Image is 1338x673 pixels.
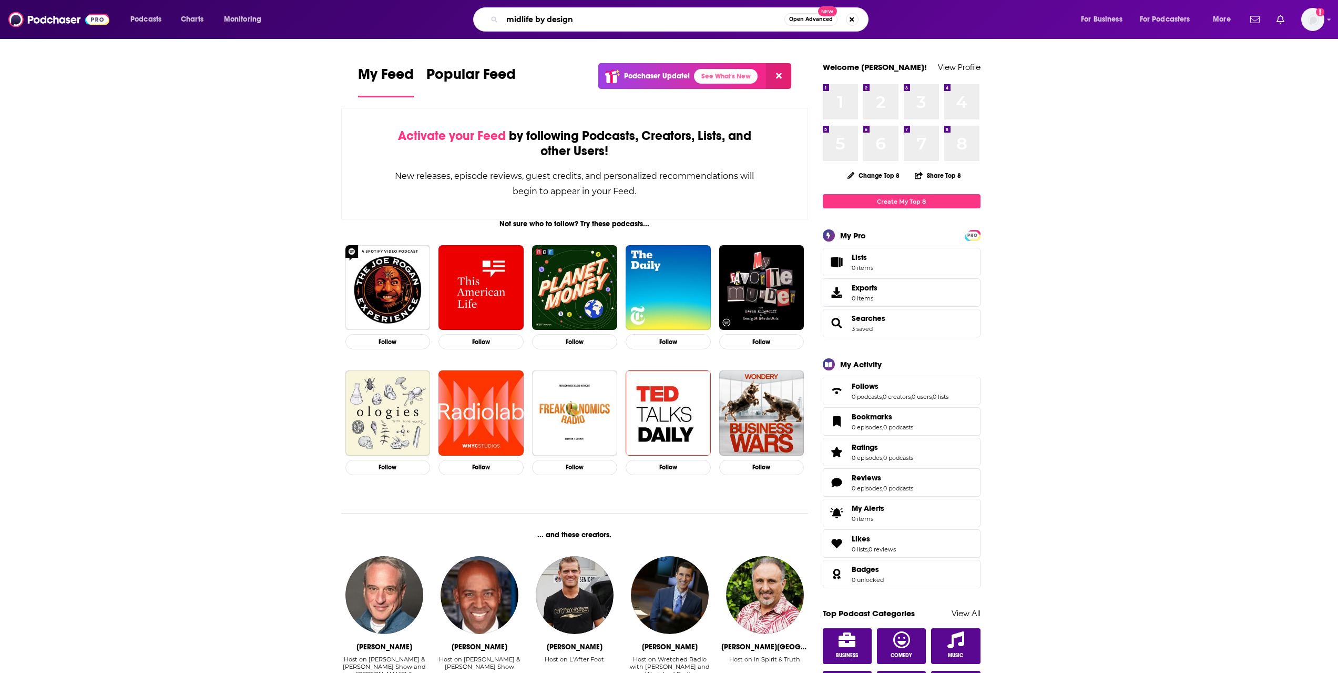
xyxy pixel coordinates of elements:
img: Planet Money [532,245,617,330]
span: , [882,424,883,431]
a: Reviews [852,473,913,483]
span: My Feed [358,65,414,89]
span: Lists [852,253,867,262]
a: Business [823,628,872,664]
img: Business Wars [719,370,804,456]
a: Bookmarks [852,412,913,421]
span: PRO [966,232,979,239]
span: Ratings [823,438,980,466]
a: 0 unlocked [852,576,884,584]
a: 0 lists [852,546,867,553]
button: open menu [1133,11,1206,28]
div: J.D. Farag [721,642,808,651]
a: 0 podcasts [883,424,913,431]
img: Marshall Harris [441,556,518,634]
div: My Activity [840,359,882,369]
span: My Alerts [826,506,847,520]
span: , [932,393,933,400]
span: Badges [823,560,980,588]
span: Searches [823,309,980,337]
div: Host on L'After Foot [545,656,604,663]
img: Todd Friel [631,556,709,634]
span: Comedy [891,652,912,659]
a: My Feed [358,65,414,97]
span: Lists [826,255,847,269]
span: Badges [852,565,879,574]
button: Follow [719,460,804,475]
button: Open AdvancedNew [784,13,837,26]
img: The Daily [626,245,711,330]
button: open menu [217,11,275,28]
span: Exports [826,285,847,300]
a: 0 episodes [852,454,882,461]
button: Follow [719,334,804,349]
a: 0 episodes [852,424,882,431]
img: Dan Bernstein [345,556,423,634]
span: Monitoring [224,12,261,27]
a: 0 podcasts [883,454,913,461]
a: Show notifications dropdown [1246,11,1264,28]
span: , [882,454,883,461]
a: Charts [174,11,210,28]
button: open menu [123,11,175,28]
span: Exports [852,283,877,293]
input: Search podcasts, credits, & more... [502,11,784,28]
img: My Favorite Murder with Karen Kilgariff and Georgia Hardstark [719,245,804,330]
span: Reviews [823,468,980,497]
span: My Alerts [852,504,884,513]
div: by following Podcasts, Creators, Lists, and other Users! [394,128,755,159]
a: Reviews [826,475,847,490]
span: , [882,485,883,492]
button: Follow [345,334,431,349]
a: J.D. Farag [726,556,804,634]
a: My Alerts [823,499,980,527]
img: Ologies with Alie Ward [345,370,431,456]
a: 3 saved [852,325,873,333]
span: 0 items [852,515,884,523]
button: Follow [345,460,431,475]
div: Search podcasts, credits, & more... [483,7,879,32]
span: New [818,6,837,16]
span: Reviews [852,473,881,483]
div: Todd Friel [642,642,698,651]
a: View Profile [938,62,980,72]
a: Searches [852,314,885,323]
a: Music [931,628,980,664]
a: Searches [826,316,847,330]
button: open menu [1206,11,1244,28]
a: Exports [823,278,980,307]
span: , [867,546,869,553]
a: Popular Feed [426,65,516,97]
span: 0 items [852,264,873,272]
span: 0 items [852,295,877,302]
a: Follows [852,381,948,391]
button: Follow [438,334,524,349]
span: Bookmarks [823,407,980,436]
span: Likes [823,529,980,558]
a: Follows [826,384,847,398]
a: This American Life [438,245,524,330]
button: Follow [626,334,711,349]
a: Top Podcast Categories [823,608,915,618]
a: Badges [826,567,847,581]
a: 0 creators [883,393,911,400]
a: See What's New [694,69,758,84]
span: Ratings [852,443,878,452]
a: 0 users [912,393,932,400]
a: The Joe Rogan Experience [345,245,431,330]
button: Follow [532,334,617,349]
svg: Add a profile image [1316,8,1324,16]
a: 0 reviews [869,546,896,553]
div: Host on In Spirit & Truth [729,656,800,663]
a: 0 episodes [852,485,882,492]
span: Charts [181,12,203,27]
span: Logged in as mtraynor [1301,8,1324,31]
span: Popular Feed [426,65,516,89]
button: Follow [438,460,524,475]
